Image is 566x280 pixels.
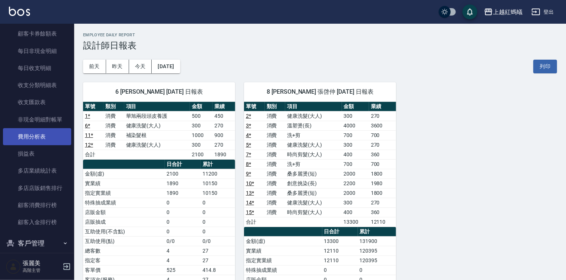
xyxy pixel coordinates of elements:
[369,140,396,150] td: 270
[213,102,235,111] th: 業績
[124,130,190,140] td: 補染髮根
[103,130,124,140] td: 消費
[285,198,342,207] td: 健康洗髮(大人)
[244,246,322,256] td: 實業績
[533,60,557,73] button: 列印
[265,179,286,188] td: 消費
[3,234,71,253] button: 客戶管理
[322,265,358,275] td: 0
[342,179,369,188] td: 2200
[83,60,106,73] button: 前天
[342,169,369,179] td: 2000
[493,7,523,17] div: 上越紅螞蟻
[124,121,190,130] td: 健康洗髮(大人)
[342,150,369,159] td: 400
[165,256,201,265] td: 4
[83,217,165,227] td: 店販抽成
[92,88,226,96] span: 6 [PERSON_NAME] [DATE] 日報表
[3,43,71,60] a: 每日非現金明細
[3,180,71,197] a: 多店店販銷售排行
[358,227,396,237] th: 累計
[6,259,21,274] img: Person
[190,111,213,121] td: 500
[244,102,265,111] th: 單號
[358,265,396,275] td: 0
[265,111,286,121] td: 消費
[342,140,369,150] td: 300
[369,150,396,159] td: 360
[285,169,342,179] td: 桑多麗燙(短)
[83,40,557,51] h3: 設計師日報表
[165,188,201,198] td: 1890
[201,160,235,169] th: 累計
[165,236,201,246] td: 0/0
[369,159,396,169] td: 700
[3,197,71,214] a: 顧客消費排行榜
[369,207,396,217] td: 360
[103,140,124,150] td: 消費
[106,60,129,73] button: 昨天
[3,253,71,272] button: 員工及薪資
[213,121,235,130] td: 270
[190,150,213,159] td: 2100
[3,145,71,162] a: 損益表
[342,121,369,130] td: 4000
[342,188,369,198] td: 2000
[129,60,152,73] button: 今天
[342,159,369,169] td: 700
[201,265,235,275] td: 414.8
[3,128,71,145] a: 費用分析表
[358,256,396,265] td: 120395
[342,130,369,140] td: 700
[201,198,235,207] td: 0
[265,130,286,140] td: 消費
[265,169,286,179] td: 消費
[213,150,235,159] td: 1890
[152,60,180,73] button: [DATE]
[165,198,201,207] td: 0
[285,159,342,169] td: 洗+剪
[23,260,60,267] h5: 張麗美
[83,207,165,217] td: 店販金額
[165,246,201,256] td: 4
[23,267,60,274] p: 高階主管
[83,169,165,179] td: 金額(虛)
[103,102,124,111] th: 類別
[342,111,369,121] td: 300
[83,150,103,159] td: 合計
[201,236,235,246] td: 0/0
[201,256,235,265] td: 27
[213,140,235,150] td: 270
[165,160,201,169] th: 日合計
[285,102,342,111] th: 項目
[103,121,124,130] td: 消費
[358,236,396,246] td: 131900
[190,121,213,130] td: 300
[190,102,213,111] th: 金額
[165,227,201,236] td: 0
[201,217,235,227] td: 0
[481,4,526,20] button: 上越紅螞蟻
[83,102,235,160] table: a dense table
[265,159,286,169] td: 消費
[342,198,369,207] td: 300
[369,169,396,179] td: 1800
[285,130,342,140] td: 洗+剪
[3,25,71,42] a: 顧客卡券餘額表
[83,33,557,37] h2: Employee Daily Report
[3,111,71,128] a: 非現金明細對帳單
[265,198,286,207] td: 消費
[124,111,190,121] td: 華旭兩段頭皮養護
[124,102,190,111] th: 項目
[190,140,213,150] td: 300
[342,102,369,111] th: 金額
[285,207,342,217] td: 時尚剪髮(大人)
[3,77,71,94] a: 收支分類明細表
[369,130,396,140] td: 700
[244,256,322,265] td: 指定實業績
[285,150,342,159] td: 時尚剪髮(大人)
[201,207,235,217] td: 0
[342,207,369,217] td: 400
[83,179,165,188] td: 實業績
[83,102,103,111] th: 單號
